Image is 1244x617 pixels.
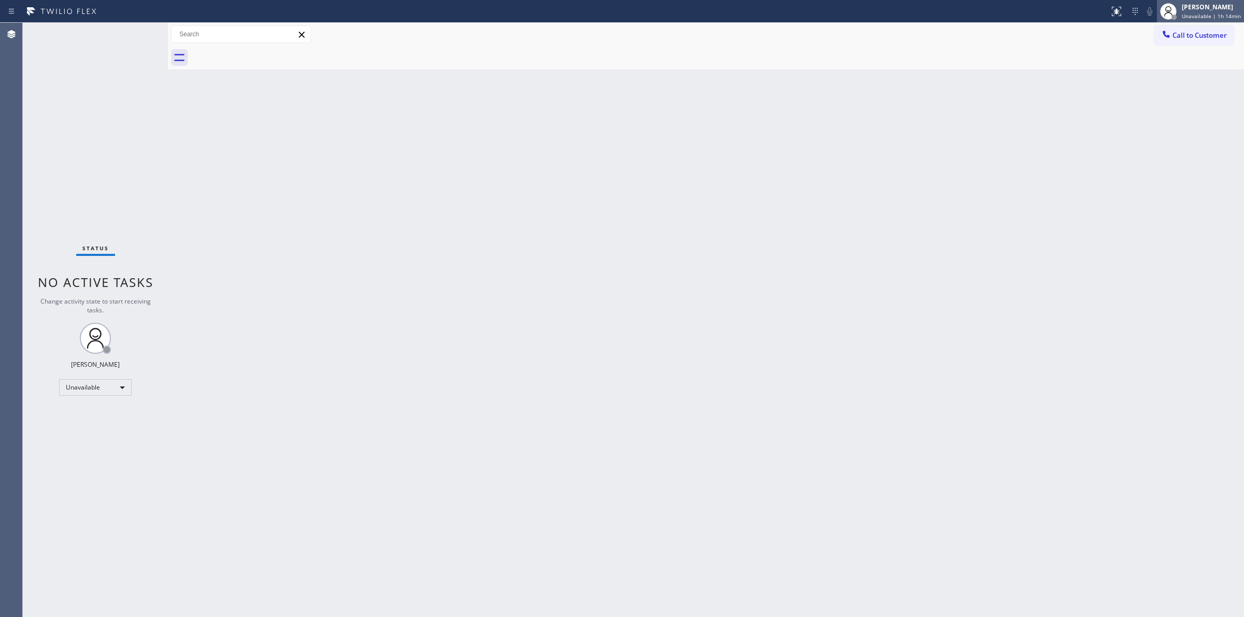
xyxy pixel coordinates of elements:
[71,360,120,369] div: [PERSON_NAME]
[59,379,132,396] div: Unavailable
[1182,3,1241,11] div: [PERSON_NAME]
[40,297,151,314] span: Change activity state to start receiving tasks.
[38,274,153,291] span: No active tasks
[1172,31,1227,40] span: Call to Customer
[82,245,109,252] span: Status
[1182,12,1241,20] span: Unavailable | 1h 14min
[1142,4,1157,19] button: Mute
[1154,25,1234,45] button: Call to Customer
[172,26,310,42] input: Search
